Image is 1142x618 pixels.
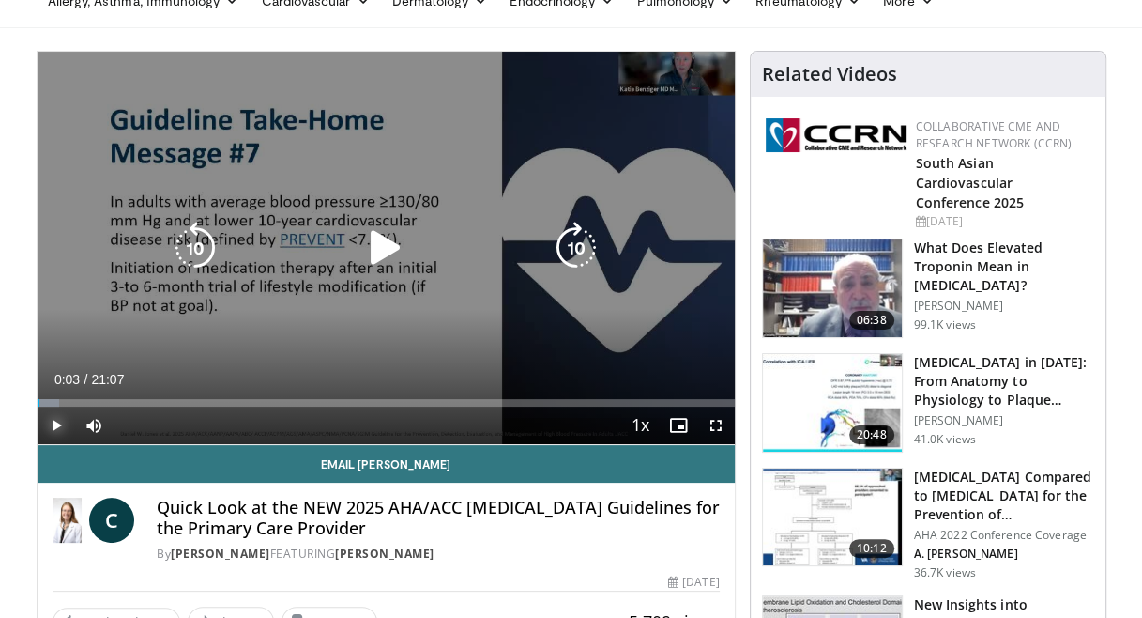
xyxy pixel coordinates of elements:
[849,311,894,330] span: 06:38
[668,574,719,591] div: [DATE]
[157,546,719,563] div: By FEATURING
[622,407,660,444] button: Playback Rate
[914,299,1094,314] p: [PERSON_NAME]
[54,372,80,387] span: 0:03
[914,432,976,447] p: 41.0K views
[762,468,1094,580] a: 10:12 [MEDICAL_DATA] Compared to [MEDICAL_DATA] for the Prevention of… AHA 2022 Conference Covera...
[38,407,75,444] button: Play
[763,239,902,337] img: 98daf78a-1d22-4ebe-927e-10afe95ffd94.150x105_q85_crop-smart_upscale.jpg
[84,372,88,387] span: /
[38,445,735,483] a: Email [PERSON_NAME]
[697,407,735,444] button: Fullscreen
[916,154,1025,211] a: South Asian Cardiovascular Conference 2025
[335,546,434,562] a: [PERSON_NAME]
[914,547,1094,562] p: A. [PERSON_NAME]
[914,239,1094,295] h3: What Does Elevated Troponin Mean in [MEDICAL_DATA]?
[849,539,894,558] span: 10:12
[91,372,124,387] span: 21:07
[916,213,1090,230] div: [DATE]
[914,565,976,580] p: 36.7K views
[171,546,270,562] a: [PERSON_NAME]
[849,425,894,444] span: 20:48
[157,498,719,538] h4: Quick Look at the NEW 2025 AHA/ACC [MEDICAL_DATA] Guidelines for the Primary Care Provider
[75,407,113,444] button: Mute
[53,498,83,543] img: Dr. Catherine P. Benziger
[763,469,902,566] img: 7c0f9b53-1609-4588-8498-7cac8464d722.150x105_q85_crop-smart_upscale.jpg
[38,52,735,445] video-js: Video Player
[89,498,134,543] a: C
[914,528,1094,543] p: AHA 2022 Conference Coverage
[914,413,1094,428] p: [PERSON_NAME]
[914,468,1094,524] h3: [MEDICAL_DATA] Compared to [MEDICAL_DATA] for the Prevention of…
[766,118,906,152] img: a04ee3ba-8487-4636-b0fb-5e8d268f3737.png.150x105_q85_autocrop_double_scale_upscale_version-0.2.png
[660,407,697,444] button: Enable picture-in-picture mode
[914,353,1094,409] h3: [MEDICAL_DATA] in [DATE]: From Anatomy to Physiology to Plaque Burden and …
[914,317,976,332] p: 99.1K views
[763,354,902,452] img: 823da73b-7a00-425d-bb7f-45c8b03b10c3.150x105_q85_crop-smart_upscale.jpg
[762,239,1094,338] a: 06:38 What Does Elevated Troponin Mean in [MEDICAL_DATA]? [PERSON_NAME] 99.1K views
[38,399,735,407] div: Progress Bar
[916,118,1073,151] a: Collaborative CME and Research Network (CCRN)
[762,353,1094,453] a: 20:48 [MEDICAL_DATA] in [DATE]: From Anatomy to Physiology to Plaque Burden and … [PERSON_NAME] 4...
[762,63,897,85] h4: Related Videos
